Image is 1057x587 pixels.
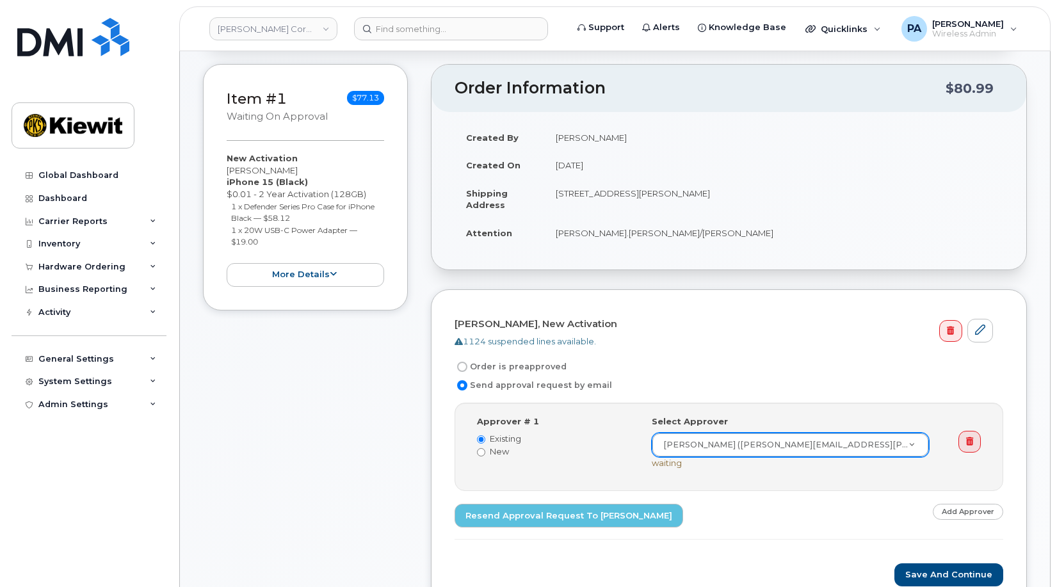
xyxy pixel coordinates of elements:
a: Kiewit Corporation [209,17,337,40]
span: Alerts [653,21,680,34]
div: $80.99 [946,76,994,101]
span: Wireless Admin [932,29,1004,39]
strong: iPhone 15 (Black) [227,177,308,187]
input: Find something... [354,17,548,40]
span: PA [907,21,921,36]
label: Existing [477,433,633,445]
button: Save and Continue [894,563,1003,587]
label: Send approval request by email [455,378,612,393]
div: Paul Andrews [892,16,1026,42]
iframe: Messenger Launcher [1001,531,1047,577]
a: Knowledge Base [689,15,795,40]
strong: Created On [466,160,520,170]
h4: [PERSON_NAME], New Activation [455,319,993,330]
label: Select Approver [652,415,728,428]
span: [PERSON_NAME] [932,19,1004,29]
a: Add Approver [933,504,1003,520]
a: Resend Approval Request to [PERSON_NAME] [455,504,683,527]
h2: Order Information [455,79,946,97]
strong: Attention [466,228,512,238]
div: [PERSON_NAME] $0.01 - 2 Year Activation (128GB) [227,152,384,286]
div: 1124 suspended lines available. [455,335,993,348]
label: New [477,446,633,458]
a: [PERSON_NAME] ([PERSON_NAME][EMAIL_ADDRESS][PERSON_NAME][PERSON_NAME][DOMAIN_NAME]) [652,433,928,456]
span: [PERSON_NAME] ([PERSON_NAME][EMAIL_ADDRESS][PERSON_NAME][PERSON_NAME][DOMAIN_NAME]) [656,439,908,451]
td: [STREET_ADDRESS][PERSON_NAME] [544,179,1003,219]
button: more details [227,263,384,287]
td: [PERSON_NAME].[PERSON_NAME]/[PERSON_NAME] [544,219,1003,247]
strong: New Activation [227,153,298,163]
a: Alerts [633,15,689,40]
input: Send approval request by email [457,380,467,390]
td: [DATE] [544,151,1003,179]
label: Approver # 1 [477,415,539,428]
span: Quicklinks [821,24,867,34]
small: 1 x Defender Series Pro Case for iPhone Black — $58.12 [231,202,375,223]
strong: Created By [466,133,519,143]
input: Existing [477,435,485,444]
input: Order is preapproved [457,362,467,372]
span: $77.13 [347,91,384,105]
a: Support [569,15,633,40]
a: Item #1 [227,90,287,108]
span: Knowledge Base [709,21,786,34]
span: waiting [652,458,682,468]
div: Quicklinks [796,16,890,42]
label: Order is preapproved [455,359,567,374]
input: New [477,448,485,456]
small: Waiting On Approval [227,111,328,122]
td: [PERSON_NAME] [544,124,1003,152]
span: Support [588,21,624,34]
strong: Shipping Address [466,188,508,211]
small: 1 x 20W USB-C Power Adapter — $19.00 [231,225,357,247]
